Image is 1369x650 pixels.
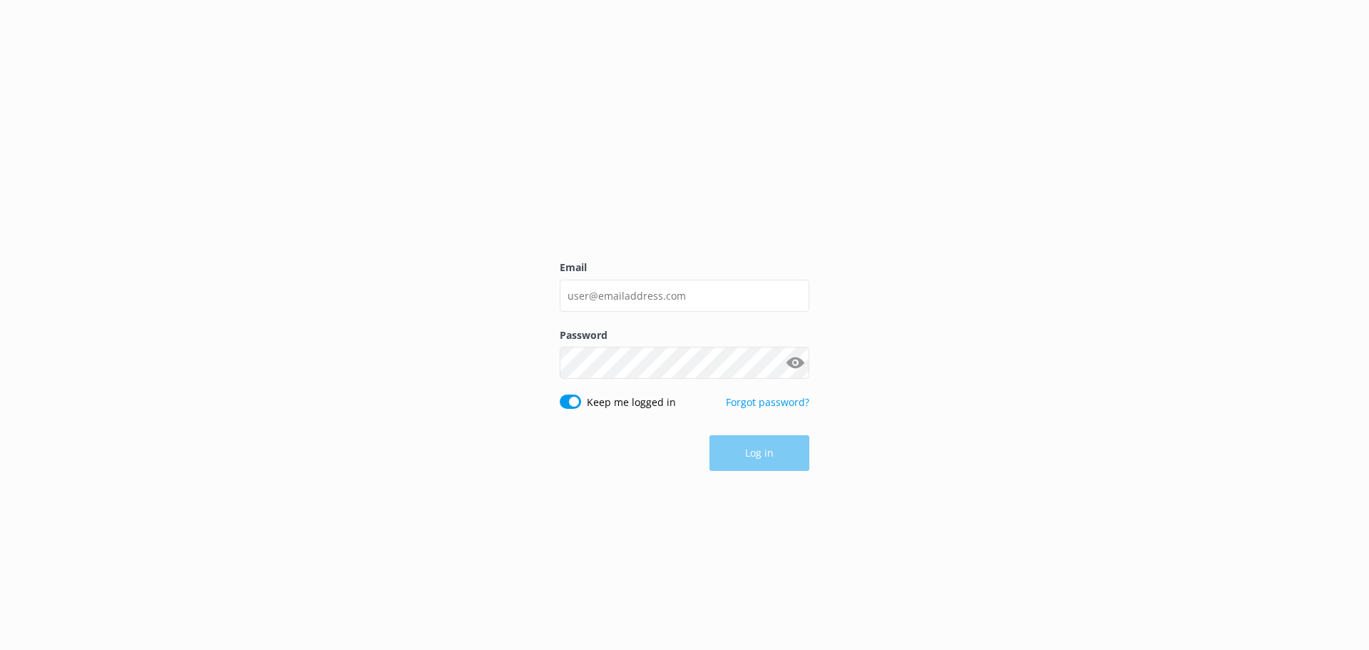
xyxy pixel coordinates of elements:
label: Email [560,260,809,275]
label: Password [560,327,809,343]
a: Forgot password? [726,395,809,409]
input: user@emailaddress.com [560,280,809,312]
label: Keep me logged in [587,395,676,410]
button: Show password [781,349,809,377]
